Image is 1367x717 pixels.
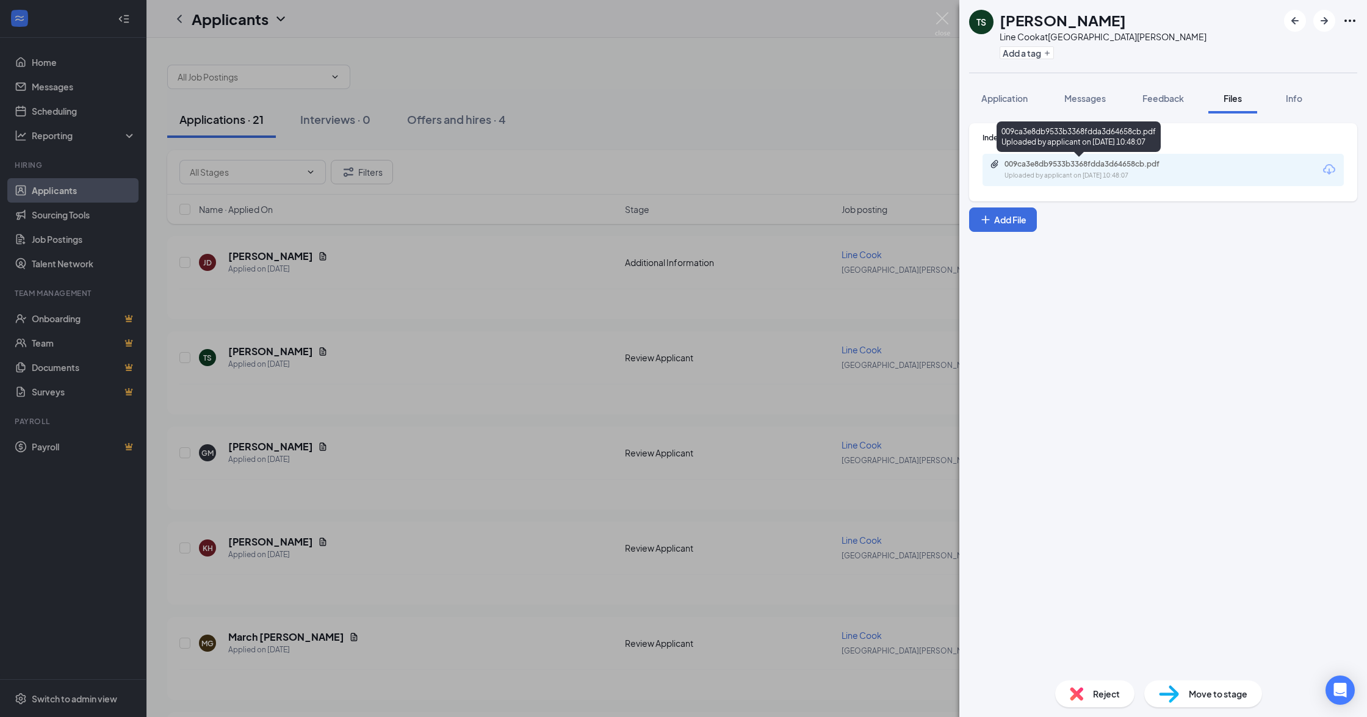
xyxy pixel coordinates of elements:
div: TS [976,16,986,28]
span: Move to stage [1189,687,1247,701]
button: ArrowLeftNew [1284,10,1306,32]
span: Files [1224,93,1242,104]
div: Open Intercom Messenger [1326,676,1355,705]
svg: ArrowLeftNew [1288,13,1302,28]
span: Feedback [1142,93,1184,104]
button: Add FilePlus [969,207,1037,232]
button: ArrowRight [1313,10,1335,32]
svg: ArrowRight [1317,13,1332,28]
div: Uploaded by applicant on [DATE] 10:48:07 [1005,171,1188,181]
div: 009ca3e8db9533b3368fdda3d64658cb.pdf [1005,159,1175,169]
span: Reject [1093,687,1120,701]
span: Messages [1064,93,1106,104]
button: PlusAdd a tag [1000,46,1054,59]
span: Application [981,93,1028,104]
svg: Paperclip [990,159,1000,169]
svg: Ellipses [1343,13,1357,28]
a: Paperclip009ca3e8db9533b3368fdda3d64658cb.pdfUploaded by applicant on [DATE] 10:48:07 [990,159,1188,181]
svg: Download [1322,162,1336,177]
svg: Plus [1044,49,1051,57]
div: Line Cook at [GEOGRAPHIC_DATA][PERSON_NAME] [1000,31,1206,43]
svg: Plus [979,214,992,226]
div: 009ca3e8db9533b3368fdda3d64658cb.pdf Uploaded by applicant on [DATE] 10:48:07 [997,121,1161,152]
div: Indeed Resume [983,132,1344,143]
span: Info [1286,93,1302,104]
h1: [PERSON_NAME] [1000,10,1126,31]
